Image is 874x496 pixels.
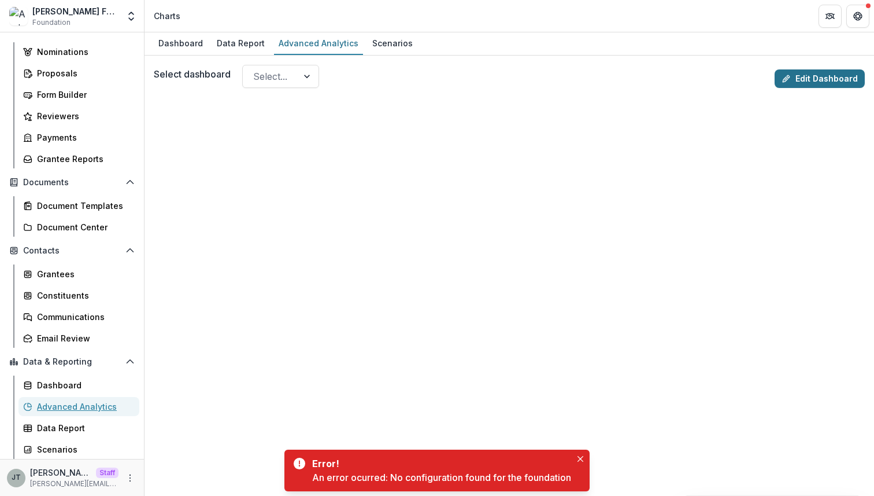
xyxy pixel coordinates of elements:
div: Dashboard [37,379,130,391]
a: Nominations [18,42,139,61]
a: Reviewers [18,106,139,126]
button: Open Contacts [5,241,139,260]
span: Documents [23,178,121,188]
a: Payments [18,128,139,147]
a: Communications [18,307,139,326]
div: Data Report [212,35,269,52]
a: Grantees [18,264,139,284]
div: Joyce N Temelio [12,474,21,482]
div: Grantee Reports [37,153,130,165]
a: Constituents [18,286,139,305]
span: Data & Reporting [23,357,121,367]
a: Data Report [212,32,269,55]
a: Document Center [18,218,139,237]
div: [PERSON_NAME] Foundation [32,5,118,17]
div: Document Templates [37,200,130,212]
p: [PERSON_NAME][EMAIL_ADDRESS][DOMAIN_NAME] [30,479,118,489]
a: Form Builder [18,85,139,104]
a: Proposals [18,64,139,83]
div: Scenarios [368,35,417,52]
div: Proposals [37,67,130,79]
a: Dashboard [18,376,139,395]
a: Advanced Analytics [274,32,363,55]
img: Andrew Foundation [9,7,28,25]
a: Data Report [18,418,139,438]
div: Reviewers [37,110,130,122]
a: Edit Dashboard [775,69,865,88]
a: Dashboard [154,32,208,55]
button: Partners [819,5,842,28]
div: Communications [37,311,130,323]
button: Close [573,452,587,466]
nav: breadcrumb [149,8,185,24]
a: Scenarios [368,32,417,55]
div: Constituents [37,289,130,302]
div: Data Report [37,422,130,434]
div: Dashboard [154,35,208,52]
div: Form Builder [37,89,130,101]
span: Contacts [23,246,121,256]
button: Open entity switcher [123,5,139,28]
a: Scenarios [18,440,139,459]
a: Grantee Reports [18,149,139,168]
div: Grantees [37,268,130,280]
label: Select dashboard [154,67,231,81]
a: Advanced Analytics [18,397,139,416]
div: Error! [312,457,566,471]
button: Open Documents [5,173,139,192]
button: More [123,471,137,485]
div: Scenarios [37,443,130,455]
p: Staff [96,468,118,478]
div: Advanced Analytics [37,401,130,413]
div: Payments [37,131,130,144]
div: Nominations [37,46,130,58]
div: Charts [154,10,180,22]
button: Open Data & Reporting [5,352,139,371]
span: Foundation [32,17,71,28]
div: Advanced Analytics [274,35,363,52]
a: Document Templates [18,196,139,215]
div: Document Center [37,221,130,233]
a: Email Review [18,329,139,348]
button: Get Help [846,5,869,28]
div: Email Review [37,332,130,344]
p: [PERSON_NAME] [30,466,91,479]
div: An error ocurred: No configuration found for the foundation [312,471,571,484]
